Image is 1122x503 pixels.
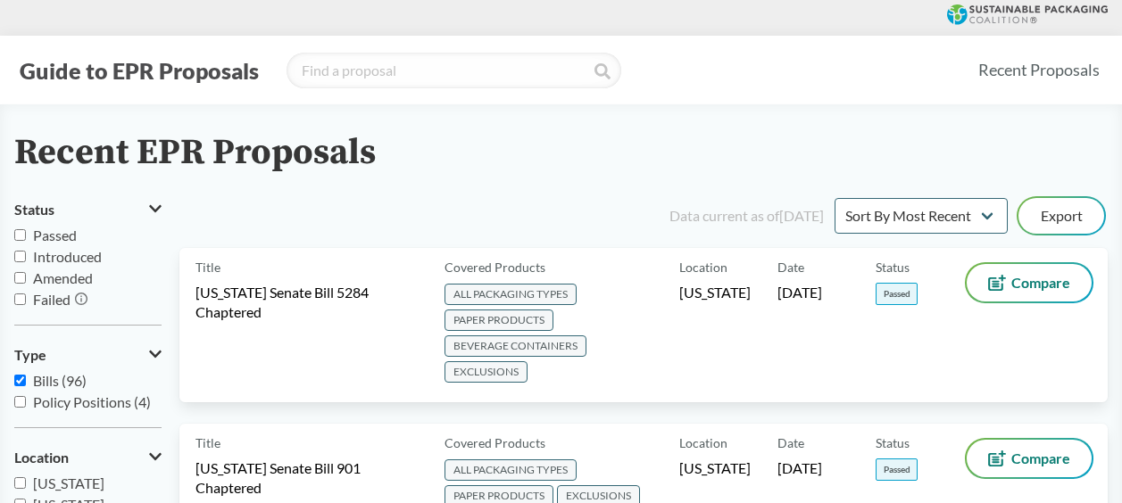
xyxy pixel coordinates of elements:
span: Introduced [33,248,102,265]
span: Date [777,258,804,276]
input: Find a proposal [287,53,621,88]
input: Passed [14,229,26,241]
button: Status [14,194,162,225]
a: Recent Proposals [970,50,1108,90]
span: PAPER PRODUCTS [445,309,553,331]
span: Title [195,433,220,452]
span: BEVERAGE CONTAINERS [445,335,586,357]
span: [DATE] [777,458,822,478]
span: Status [876,433,910,452]
span: ALL PACKAGING TYPES [445,459,577,481]
span: [US_STATE] [679,458,751,478]
span: EXCLUSIONS [445,361,528,383]
span: Date [777,433,804,452]
button: Compare [967,264,1092,301]
input: Introduced [14,251,26,262]
h2: Recent EPR Proposals [14,133,376,173]
span: Amended [33,269,93,286]
span: Covered Products [445,433,545,452]
button: Export [1018,198,1104,234]
span: Status [876,258,910,276]
span: Passed [876,283,918,305]
span: Passed [33,227,77,243]
span: Bills (96) [33,372,87,389]
span: [US_STATE] [679,283,751,302]
span: [US_STATE] [33,474,104,491]
input: [US_STATE] [14,477,26,489]
span: Compare [1011,276,1070,290]
span: [US_STATE] Senate Bill 901 Chaptered [195,458,423,498]
span: Location [14,449,69,466]
span: Failed [33,291,71,308]
span: Title [195,258,220,276]
span: [DATE] [777,283,822,302]
span: Compare [1011,451,1070,466]
button: Type [14,340,162,370]
span: Status [14,202,54,218]
input: Amended [14,272,26,284]
div: Data current as of [DATE] [669,205,824,227]
button: Guide to EPR Proposals [14,56,264,85]
span: Passed [876,458,918,481]
input: Policy Positions (4) [14,396,26,408]
span: Location [679,433,727,452]
span: Policy Positions (4) [33,393,151,410]
span: ALL PACKAGING TYPES [445,284,577,305]
input: Bills (96) [14,375,26,386]
span: [US_STATE] Senate Bill 5284 Chaptered [195,283,423,322]
input: Failed [14,293,26,305]
span: Covered Products [445,258,545,276]
span: Location [679,258,727,276]
button: Location [14,442,162,473]
span: Type [14,347,46,363]
button: Compare [967,440,1092,477]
